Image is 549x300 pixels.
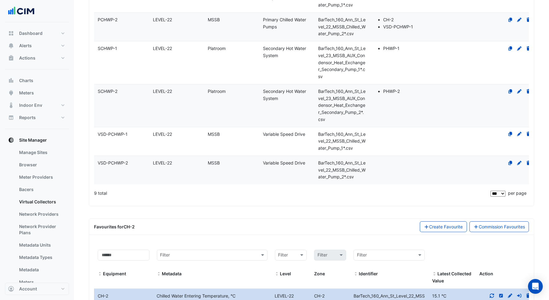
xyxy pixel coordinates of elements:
span: Equipment [98,272,102,277]
app-icon: Site Manager [8,137,14,143]
button: Reports [5,111,69,124]
a: Delete [526,160,531,165]
span: Metadata [162,271,182,276]
div: CH-2 [310,293,350,300]
a: Delete [526,46,531,51]
a: Metadata Units [14,239,69,251]
span: Actions [19,55,35,61]
a: Meters [14,276,69,288]
span: Variable Speed Drive [263,160,305,165]
a: Delete [526,17,531,22]
span: MSSB [208,131,220,137]
a: Edit [517,160,522,165]
span: for [117,224,135,229]
span: Site Manager [19,137,47,143]
li: VSD-PCHWP-1 [383,23,421,31]
a: Commission Favourites [469,221,529,232]
span: Meters [19,90,34,96]
a: Delete [526,131,531,137]
button: Dashboard [5,27,69,40]
button: Actions [5,52,69,64]
app-icon: Charts [8,77,14,84]
span: Platroom [208,89,226,94]
app-icon: Dashboard [8,30,14,36]
a: Network Providers [14,208,69,220]
span: Reports [19,115,36,121]
button: Indoor Env [5,99,69,111]
span: Level [280,271,291,276]
a: Metadata [14,264,69,276]
button: Account [5,283,69,295]
a: Edit [517,89,522,94]
app-icon: Indoor Env [8,102,14,108]
a: Move to different equipment [517,293,522,298]
span: Level and Zone [275,272,279,277]
a: Bacers [14,183,69,196]
strong: CH-2 [124,224,135,229]
a: Edit [517,131,522,137]
li: PHWP-2 [383,88,421,95]
span: Identifier [359,271,378,276]
a: Clone Equipment [508,131,513,137]
a: Edit [517,17,522,22]
span: Primary Chilled Water Pumps [263,17,306,29]
a: Edit [517,46,522,51]
span: SCHWP-2 [98,89,117,94]
span: BarTech_160_Ann_St_Level_22_MSSB_Chilled_Water_Pump_1*.csv [318,131,366,151]
span: Latest value collected and stored in history [432,271,471,283]
span: Secondary Hot Water System [263,89,306,101]
span: SCHWP-1 [98,46,117,51]
button: Site Manager [5,134,69,146]
span: Zone [314,271,325,276]
span: Latest Collected Value [432,272,436,277]
a: Manage Sites [14,146,69,159]
span: LEVEL-22 [153,131,172,137]
a: Delete [526,293,531,298]
a: Full Edit [507,293,513,298]
div: Please select Filter first [310,250,350,260]
span: LEVEL-22 [153,89,172,94]
a: Clone Equipment [508,46,513,51]
span: PCHWP-2 [98,17,117,22]
span: Account [19,286,37,292]
span: 15.1 °C [432,293,446,298]
div: CH-2 [94,293,153,300]
a: Virtual Collectors [14,196,69,208]
span: Alerts [19,43,32,49]
div: LEVEL-22 [271,293,311,300]
span: LEVEL-22 [153,46,172,51]
span: BarTech_160_Ann_St_Level_23_MSSB_AUX_Condensor_Heat_Exchanger_Secondary_Pump_1*.csv [318,46,366,79]
app-icon: Reports [8,115,14,121]
span: per page [508,190,526,196]
span: Secondary Hot Water System [263,46,306,58]
span: Charts [19,77,33,84]
div: Favourites [94,223,135,230]
a: Browser [14,159,69,171]
span: MSSB [208,160,220,165]
span: Metadata [157,272,161,277]
a: Metadata Types [14,251,69,264]
span: Variable Speed Drive [263,131,305,137]
span: VSD-PCHWP-2 [98,160,128,165]
span: BarTech_160_Ann_St_Level_22_MSSB_Chilled_Water_Pump_2*.csv [318,160,366,180]
button: Alerts [5,40,69,52]
a: Clone Equipment [508,17,513,22]
button: Create Favourite [420,221,467,232]
a: Clone Equipment [508,160,513,165]
a: Clone Equipment [508,89,513,94]
span: VSD-PCHWP-1 [98,131,128,137]
a: Network Provider Plans [14,220,69,239]
div: Chilled Water Entering Temperature, °C [153,293,271,300]
span: Equipment [103,271,126,276]
span: LEVEL-22 [153,17,172,22]
li: CH-2 [383,16,421,23]
span: BarTech_160_Ann_St_Level_23_MSSB_AUX_Condensor_Heat_Exchanger_Secondary_Pump_2*.csv [318,89,366,122]
span: Dashboard [19,30,43,36]
span: MSSB [208,17,220,22]
div: Open Intercom Messenger [528,279,543,294]
button: Meters [5,87,69,99]
img: Company Logo [7,5,35,17]
app-icon: Alerts [8,43,14,49]
span: Platroom [208,46,226,51]
div: 9 total [94,185,489,201]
